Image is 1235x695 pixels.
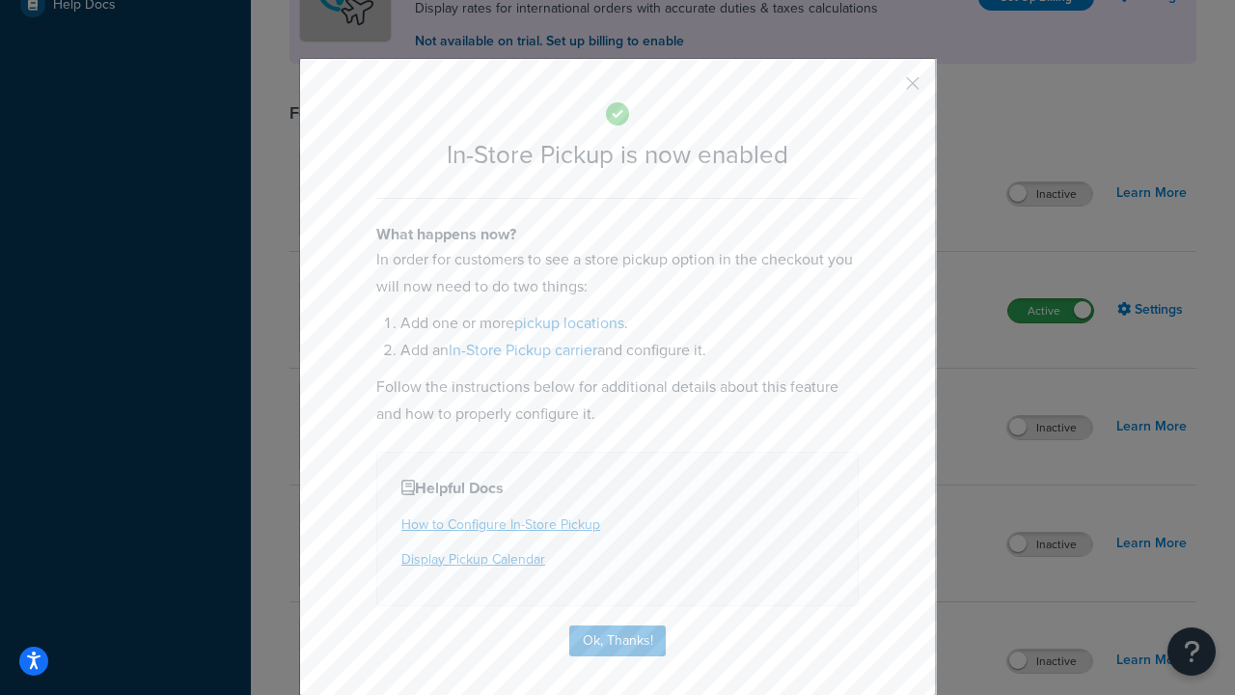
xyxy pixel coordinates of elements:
[376,141,859,169] h2: In-Store Pickup is now enabled
[401,477,834,500] h4: Helpful Docs
[401,549,545,570] a: Display Pickup Calendar
[376,374,859,428] p: Follow the instructions below for additional details about this feature and how to properly confi...
[569,625,666,656] button: Ok, Thanks!
[400,337,859,364] li: Add an and configure it.
[449,339,597,361] a: In-Store Pickup carrier
[514,312,624,334] a: pickup locations
[401,514,600,535] a: How to Configure In-Store Pickup
[376,246,859,300] p: In order for customers to see a store pickup option in the checkout you will now need to do two t...
[400,310,859,337] li: Add one or more .
[376,223,859,246] h4: What happens now?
